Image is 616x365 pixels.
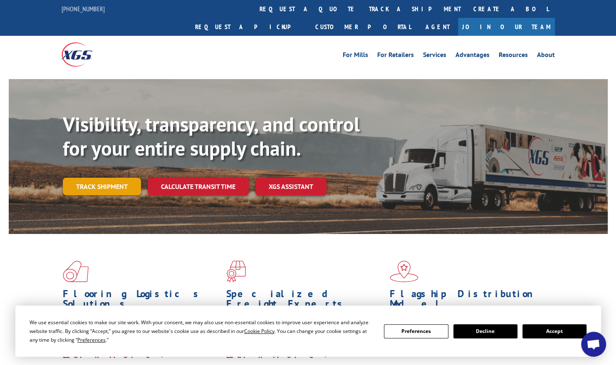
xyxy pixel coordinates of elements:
a: XGS ASSISTANT [255,178,327,196]
img: xgs-icon-total-supply-chain-intelligence-red [63,261,89,282]
button: Preferences [384,324,448,338]
a: Open chat [581,332,606,357]
a: Services [423,52,446,61]
a: Customer Portal [309,18,417,36]
a: For Retailers [377,52,414,61]
a: About [537,52,555,61]
a: Join Our Team [458,18,555,36]
a: For Mills [343,52,368,61]
button: Decline [453,324,517,338]
h1: Flooring Logistics Solutions [63,289,220,313]
a: Request a pickup [189,18,309,36]
a: Agent [417,18,458,36]
a: [PHONE_NUMBER] [62,5,105,13]
a: Track shipment [63,178,141,195]
a: Learn More > [226,350,330,360]
img: xgs-icon-focused-on-flooring-red [226,261,246,282]
img: xgs-icon-flagship-distribution-model-red [390,261,418,282]
a: Advantages [455,52,490,61]
a: Resources [499,52,528,61]
a: Learn More > [63,350,166,360]
button: Accept [522,324,586,338]
h1: Flagship Distribution Model [390,289,547,313]
span: Preferences [77,336,106,343]
div: We use essential cookies to make our site work. With your consent, we may also use non-essential ... [30,318,374,344]
b: Visibility, transparency, and control for your entire supply chain. [63,111,360,161]
a: Calculate transit time [148,178,249,196]
span: Cookie Policy [244,328,275,335]
h1: Specialized Freight Experts [226,289,383,313]
div: Cookie Consent Prompt [15,305,601,357]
